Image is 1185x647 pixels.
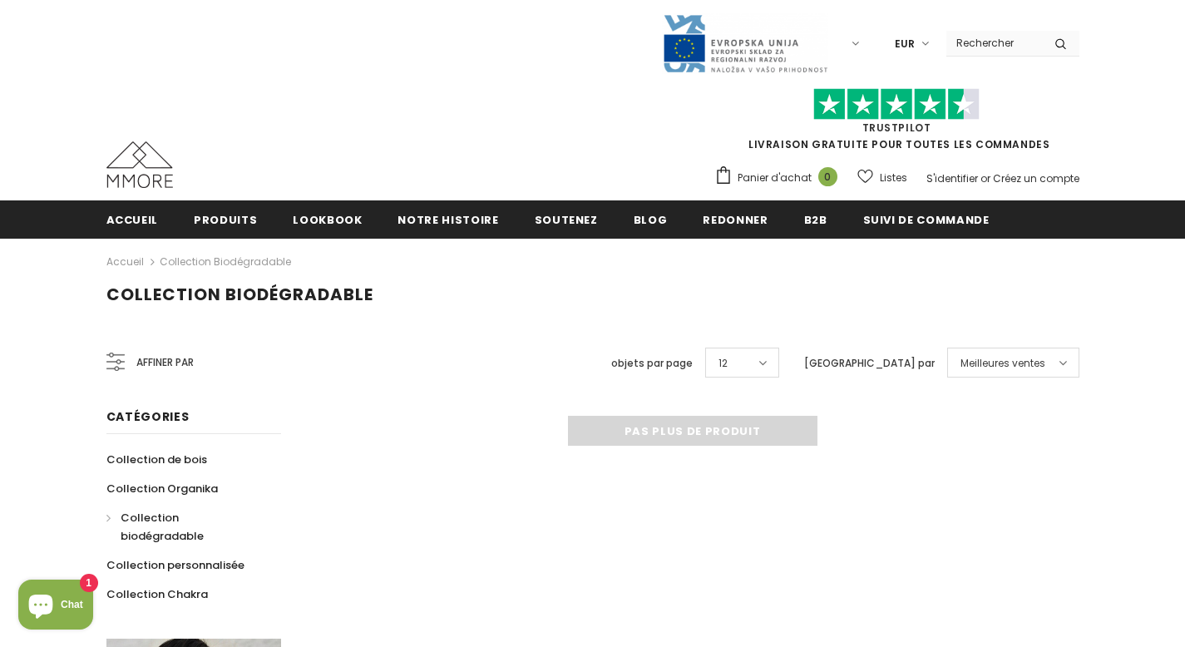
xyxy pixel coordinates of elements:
img: Cas MMORE [106,141,173,188]
span: Collection personnalisée [106,557,244,573]
span: Panier d'achat [738,170,812,186]
span: 0 [818,167,837,186]
span: soutenez [535,212,598,228]
a: Javni Razpis [662,36,828,50]
span: Collection Organika [106,481,218,496]
a: Collection Chakra [106,580,208,609]
span: Accueil [106,212,159,228]
span: Collection de bois [106,452,207,467]
span: Suivi de commande [863,212,990,228]
a: Collection Organika [106,474,218,503]
span: Collection Chakra [106,586,208,602]
a: Collection personnalisée [106,551,244,580]
span: Catégories [106,408,190,425]
a: Accueil [106,200,159,238]
span: Collection biodégradable [106,283,373,306]
span: EUR [895,36,915,52]
span: Notre histoire [397,212,498,228]
img: Javni Razpis [662,13,828,74]
img: Faites confiance aux étoiles pilotes [813,88,980,121]
span: Produits [194,212,257,228]
a: Blog [634,200,668,238]
span: Blog [634,212,668,228]
a: TrustPilot [862,121,931,135]
span: or [980,171,990,185]
span: Affiner par [136,353,194,372]
a: Suivi de commande [863,200,990,238]
input: Search Site [946,31,1042,55]
span: Listes [880,170,907,186]
a: Produits [194,200,257,238]
span: Meilleures ventes [960,355,1045,372]
a: S'identifier [926,171,978,185]
span: LIVRAISON GRATUITE POUR TOUTES LES COMMANDES [714,96,1079,151]
a: B2B [804,200,827,238]
span: B2B [804,212,827,228]
a: Créez un compte [993,171,1079,185]
a: Collection biodégradable [106,503,263,551]
span: 12 [718,355,728,372]
span: Redonner [703,212,768,228]
a: Accueil [106,252,144,272]
a: Collection biodégradable [160,254,291,269]
label: [GEOGRAPHIC_DATA] par [804,355,935,372]
span: Lookbook [293,212,362,228]
a: Listes [857,163,907,192]
a: soutenez [535,200,598,238]
a: Lookbook [293,200,362,238]
inbox-online-store-chat: Shopify online store chat [13,580,98,634]
label: objets par page [611,355,693,372]
a: Collection de bois [106,445,207,474]
a: Notre histoire [397,200,498,238]
a: Redonner [703,200,768,238]
a: Panier d'achat 0 [714,165,846,190]
span: Collection biodégradable [121,510,204,544]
